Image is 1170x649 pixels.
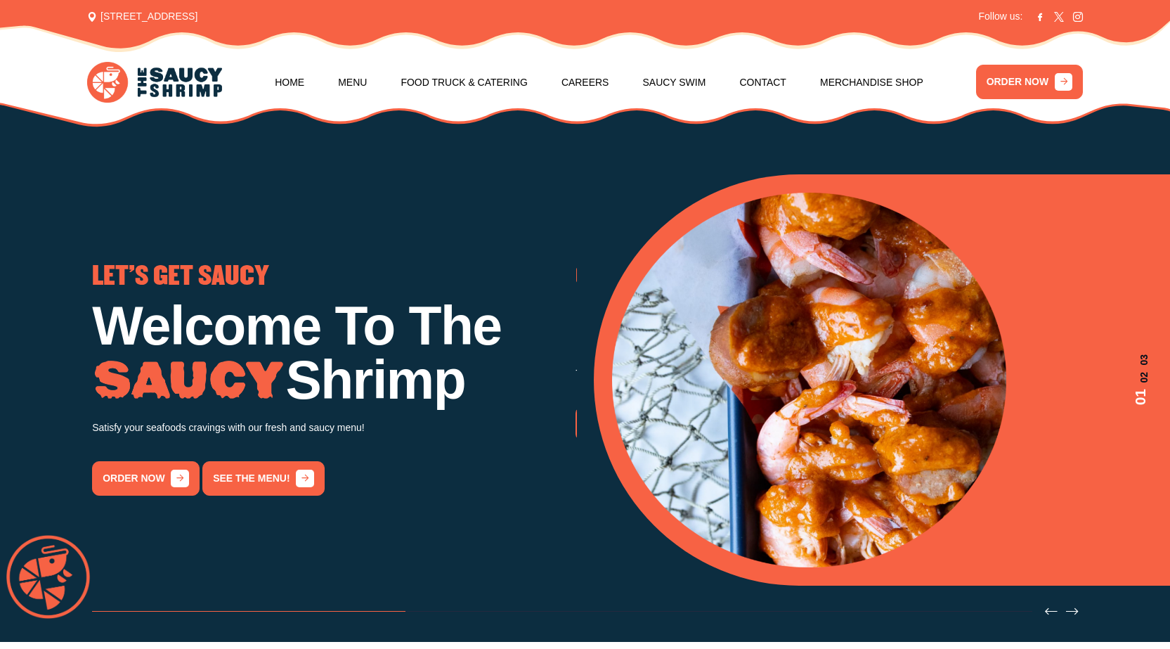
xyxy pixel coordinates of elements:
div: 2 / 3 [576,264,1059,442]
a: See the menu! [202,461,325,496]
p: Try our famous Whole Nine Yards sauce! The recipe is our secret! [576,365,1059,382]
h1: Low Country Boil [576,299,1059,353]
img: Image [92,361,285,401]
a: Merchandise Shop [820,56,923,109]
a: Saucy Swim [643,56,706,109]
span: GO THE WHOLE NINE YARDS [576,264,857,289]
div: 1 / 3 [92,264,576,496]
a: Menu [338,56,367,109]
span: 03 [1129,354,1151,366]
span: 01 [1129,389,1151,405]
h1: Welcome To The Shrimp [92,299,576,407]
a: Careers [561,56,609,109]
a: Home [275,56,304,109]
span: [STREET_ADDRESS] [87,9,197,24]
div: 1 / 3 [612,193,1151,567]
button: Next slide [1066,605,1078,617]
button: Previous slide [1045,605,1057,617]
img: Banner Image [612,193,1006,567]
img: logo [87,62,222,103]
a: Contact [739,56,786,109]
p: Satisfy your seafoods cravings with our fresh and saucy menu! [92,419,576,436]
a: order now [92,461,200,496]
span: LET'S GET SAUCY [92,264,269,289]
a: Food Truck & Catering [401,56,527,109]
a: order now [576,406,683,441]
span: 02 [1129,372,1151,383]
a: ORDER NOW [976,65,1084,99]
span: Follow us: [979,9,1023,24]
